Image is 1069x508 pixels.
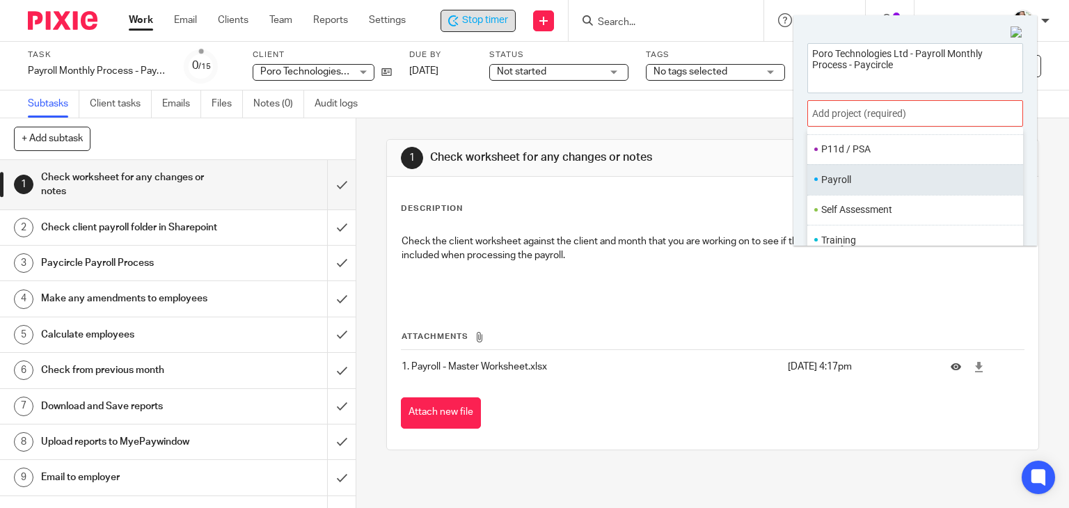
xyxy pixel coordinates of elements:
[489,49,628,61] label: Status
[821,203,1003,217] li: Self Assessment
[821,233,1003,248] li: Training
[90,90,152,118] a: Client tasks
[41,396,223,417] h1: Download and Save reports
[402,235,1024,263] p: Check the client worksheet against the client and month that you are working on to see if there a...
[807,134,1023,164] ul: P11d / PSA
[41,467,223,488] h1: Email to employer
[401,397,481,429] button: Attach new file
[1003,170,1020,189] li: Favorite
[41,324,223,345] h1: Calculate employees
[430,150,742,165] h1: Check worksheet for any changes or notes
[14,325,33,344] div: 5
[409,49,472,61] label: Due by
[313,13,348,27] a: Reports
[14,289,33,309] div: 4
[462,13,508,28] span: Stop timer
[260,67,358,77] span: Poro Technologies Ltd
[402,360,781,374] p: 1. Payroll - Master Worksheet.xlsx
[174,13,197,27] a: Email
[28,49,167,61] label: Task
[41,217,223,238] h1: Check client payroll folder in Sharepoint
[253,49,392,61] label: Client
[441,10,516,32] div: Poro Technologies Ltd - Payroll Monthly Process - Paycircle
[28,64,167,78] div: Payroll Monthly Process - Paycircle
[192,58,211,74] div: 0
[928,13,1005,27] p: [PERSON_NAME]
[198,63,211,70] small: /15
[129,13,153,27] a: Work
[28,11,97,30] img: Pixie
[14,175,33,194] div: 1
[41,431,223,452] h1: Upload reports to MyePaywindow
[218,13,248,27] a: Clients
[807,195,1023,225] ul: Self Assessment
[1012,10,1034,32] img: MaxAcc_Sep21_ElliDeanPhoto_030.jpg
[788,360,930,374] p: [DATE] 4:17pm
[409,66,438,76] span: [DATE]
[1003,230,1020,249] li: Favorite
[369,13,406,27] a: Settings
[14,468,33,487] div: 9
[497,67,546,77] span: Not started
[41,288,223,309] h1: Make any amendments to employees
[41,360,223,381] h1: Check from previous month
[821,173,1003,187] li: Payroll
[808,44,1022,89] textarea: Poro Technologies Ltd - Payroll Monthly Process - Paycircle
[14,397,33,416] div: 7
[14,127,90,150] button: + Add subtask
[14,218,33,237] div: 2
[974,360,984,374] a: Download
[41,167,223,203] h1: Check worksheet for any changes or notes
[162,90,201,118] a: Emails
[401,147,423,169] div: 1
[402,333,468,340] span: Attachments
[269,13,292,27] a: Team
[596,17,722,29] input: Search
[28,90,79,118] a: Subtasks
[401,203,463,214] p: Description
[1003,140,1020,159] li: Favorite
[1003,200,1020,219] li: Favorite
[1011,26,1023,39] img: Close
[14,432,33,452] div: 8
[14,253,33,273] div: 3
[315,90,368,118] a: Audit logs
[253,90,304,118] a: Notes (0)
[807,164,1023,194] ul: Payroll
[654,67,727,77] span: No tags selected
[821,142,1003,157] li: P11d / PSA
[41,253,223,273] h1: Paycircle Payroll Process
[212,90,243,118] a: Files
[807,225,1023,255] ul: Training
[646,49,785,61] label: Tags
[14,360,33,380] div: 6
